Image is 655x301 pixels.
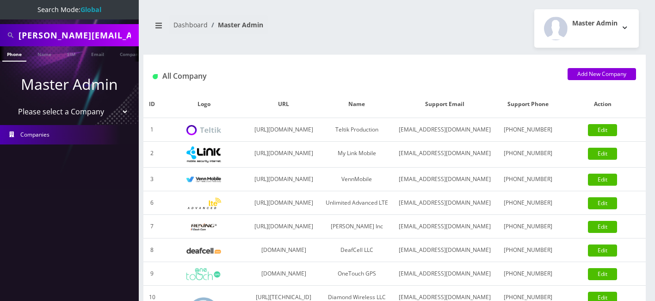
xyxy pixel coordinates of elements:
[496,262,559,286] td: [PHONE_NUMBER]
[186,146,221,163] img: My Link Mobile
[496,142,559,168] td: [PHONE_NUMBER]
[173,20,208,29] a: Dashboard
[37,5,101,14] span: Search Mode:
[321,118,393,142] td: Teltik Production
[496,168,559,191] td: [PHONE_NUMBER]
[393,91,496,118] th: Support Email
[143,238,161,262] td: 8
[321,191,393,215] td: Unlimited Advanced LTE
[588,268,617,280] a: Edit
[568,68,636,80] a: Add New Company
[186,125,221,136] img: Teltik Production
[496,238,559,262] td: [PHONE_NUMBER]
[19,26,136,44] input: Search All Companies
[186,248,221,254] img: DeafCell LLC
[588,148,617,160] a: Edit
[321,215,393,238] td: [PERSON_NAME] Inc
[143,191,161,215] td: 6
[143,91,161,118] th: ID
[153,72,554,81] h1: All Company
[559,91,646,118] th: Action
[572,19,618,27] h2: Master Admin
[321,142,393,168] td: My Link Mobile
[393,238,496,262] td: [EMAIL_ADDRESS][DOMAIN_NAME]
[186,176,221,183] img: VennMobile
[321,238,393,262] td: DeafCell LLC
[143,168,161,191] td: 3
[393,262,496,286] td: [EMAIL_ADDRESS][DOMAIN_NAME]
[247,262,321,286] td: [DOMAIN_NAME]
[143,142,161,168] td: 2
[496,191,559,215] td: [PHONE_NUMBER]
[247,238,321,262] td: [DOMAIN_NAME]
[496,215,559,238] td: [PHONE_NUMBER]
[393,168,496,191] td: [EMAIL_ADDRESS][DOMAIN_NAME]
[161,91,247,118] th: Logo
[247,168,321,191] td: [URL][DOMAIN_NAME]
[186,268,221,280] img: OneTouch GPS
[115,46,146,61] a: Company
[62,46,80,61] a: SIM
[247,118,321,142] td: [URL][DOMAIN_NAME]
[87,46,109,61] a: Email
[247,215,321,238] td: [URL][DOMAIN_NAME]
[588,245,617,257] a: Edit
[150,15,388,42] nav: breadcrumb
[20,131,49,138] span: Companies
[321,91,393,118] th: Name
[208,20,263,30] li: Master Admin
[321,262,393,286] td: OneTouch GPS
[247,91,321,118] th: URL
[186,223,221,232] img: Rexing Inc
[588,124,617,136] a: Edit
[153,74,158,79] img: All Company
[393,118,496,142] td: [EMAIL_ADDRESS][DOMAIN_NAME]
[588,174,617,186] a: Edit
[143,262,161,286] td: 9
[143,215,161,238] td: 7
[2,46,26,62] a: Phone
[393,215,496,238] td: [EMAIL_ADDRESS][DOMAIN_NAME]
[247,142,321,168] td: [URL][DOMAIN_NAME]
[186,198,221,209] img: Unlimited Advanced LTE
[247,191,321,215] td: [URL][DOMAIN_NAME]
[393,191,496,215] td: [EMAIL_ADDRESS][DOMAIN_NAME]
[496,118,559,142] td: [PHONE_NUMBER]
[588,197,617,209] a: Edit
[33,46,56,61] a: Name
[143,118,161,142] td: 1
[321,168,393,191] td: VennMobile
[80,5,101,14] strong: Global
[534,9,639,48] button: Master Admin
[496,91,559,118] th: Support Phone
[588,221,617,233] a: Edit
[393,142,496,168] td: [EMAIL_ADDRESS][DOMAIN_NAME]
